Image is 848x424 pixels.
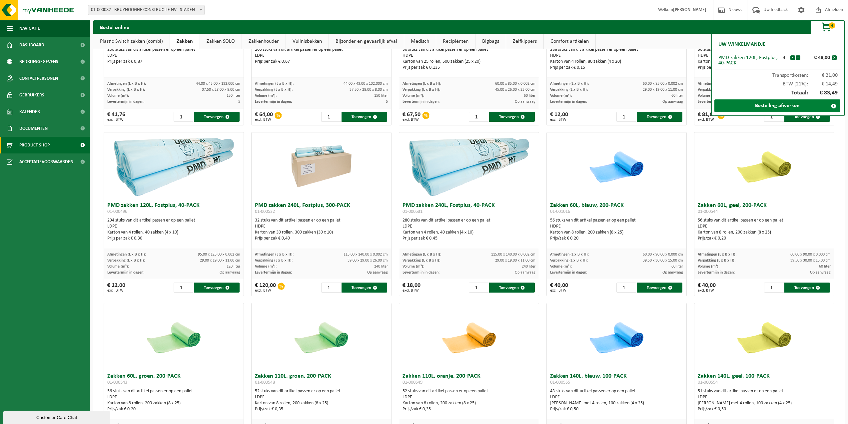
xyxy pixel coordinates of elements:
div: Prijs per zak € 0,27 [698,65,831,71]
span: Levertermijn in dagen: [403,271,439,275]
span: 01-000543 [107,380,127,385]
h3: Zakken 60L, groen, 200-PACK [107,373,240,387]
span: Afmetingen (L x B x H): [550,82,589,86]
span: Afmetingen (L x B x H): [698,253,736,257]
div: € 48,00 [802,55,832,60]
span: Verpakking (L x B x H): [550,259,588,263]
strong: [PERSON_NAME] [673,7,706,12]
span: 115.00 x 140.00 x 0.002 cm [491,253,535,257]
span: 60 liter [671,265,683,269]
div: € 12,00 [107,283,125,293]
div: € 81,00 [698,112,716,122]
div: Karton van 25 rollen, 500 zakken (25 x 20) [403,59,535,65]
div: LDPE [107,394,240,400]
div: Prijs per zak € 0,30 [107,236,240,242]
div: [PERSON_NAME] met 4 rollen, 100 zakken (4 x 25) [698,400,831,406]
div: 200 stuks van dit artikel passen er op een pallet [107,47,240,65]
div: PMD zakken 120L, Fostplus, 40-PACK [718,55,778,66]
div: Karton van 8 rollen, 200 zakken (8 x 25) [107,400,240,406]
button: 4 [811,20,844,34]
div: 51 stuks van dit artikel passen er op een pallet [698,388,831,412]
a: Bestelling afwerken [714,99,840,112]
div: € 41,76 [107,112,125,122]
div: Prijs per zak € 0,40 [255,236,388,242]
span: Navigatie [19,20,40,37]
div: Transportkosten: [715,69,841,78]
span: 01-000555 [550,380,570,385]
span: Volume (m³): [698,265,719,269]
span: Op aanvraag [220,271,240,275]
input: 1 [174,112,193,122]
div: LDPE [698,394,831,400]
div: LDPE [255,394,388,400]
div: 56 stuks van dit artikel passen er op een pallet [550,218,683,242]
h3: Zakken 60L, blauw, 200-PACK [550,202,683,216]
a: Zakken [170,34,200,49]
span: excl. BTW [107,289,125,293]
div: Prijs/zak € 0,35 [255,406,388,412]
span: 5 [386,100,388,104]
span: 60 liter [819,265,831,269]
h3: Zakken 140L, geel, 100-PACK [698,373,831,387]
span: 120 liter [227,265,240,269]
a: Comfort artikelen [544,34,595,49]
div: 32 stuks van dit artikel passen er op een pallet [255,218,388,242]
h3: PMD zakken 240L, Fostplus, 40-PACK [403,202,535,216]
div: 200 stuks van dit artikel passen er op een pallet [255,47,388,65]
span: 60 liter [524,94,535,98]
div: LDPE [403,224,535,230]
span: Volume (m³): [550,265,572,269]
span: 60.00 x 90.00 x 0.000 cm [643,253,683,257]
span: excl. BTW [550,289,568,293]
span: excl. BTW [255,289,276,293]
span: excl. BTW [403,118,421,122]
div: € 40,00 [698,283,716,293]
div: LDPE [403,394,535,400]
div: HDPE [255,224,388,230]
div: Prijs per zak € 0,87 [107,59,240,65]
div: € 64,00 [255,112,273,122]
div: Karton van 4 rollen, 40 zakken (4 x 10) [403,230,535,236]
span: 01-000544 [698,209,718,214]
div: Prijs/zak € 0,50 [550,406,683,412]
div: Prijs/zak € 0,20 [550,236,683,242]
span: Op aanvraag [515,271,535,275]
span: 44.00 x 43.00 x 132.000 cm [196,82,240,86]
span: Levertermijn in dagen: [107,271,144,275]
span: Levertermijn in dagen: [107,100,144,104]
div: Prijs/zak € 0,35 [403,406,535,412]
div: 56 stuks van dit artikel passen er op een pallet [698,218,831,242]
button: Toevoegen [194,283,240,293]
span: Volume (m³): [255,94,277,98]
div: LDPE [550,394,683,400]
div: HDPE [403,53,535,59]
a: Bigbags [475,34,506,49]
h3: Zakken 110L, groen, 200-PACK [255,373,388,387]
button: Toevoegen [489,283,535,293]
span: Op aanvraag [810,271,831,275]
span: 240 liter [374,265,388,269]
span: Afmetingen (L x B x H): [107,253,146,257]
div: Karton van 30 rollen, 300 zakken (30 x 10) [698,59,831,65]
a: Vuilnisbakken [286,34,329,49]
span: € 21,00 [808,73,838,78]
div: 43 stuks van dit artikel passen er op een pallet [550,388,683,412]
span: 01-000531 [403,209,423,214]
input: 1 [764,112,784,122]
span: 39.00 x 29.00 x 26.00 cm [348,259,388,263]
button: Toevoegen [637,112,682,122]
img: 01-000555 [583,303,650,370]
span: Dashboard [19,37,44,53]
span: Levertermijn in dagen: [698,100,735,104]
h2: Uw winkelmandje [715,37,769,52]
img: 01-000543 [140,303,207,370]
img: 01-000496 [107,132,240,199]
span: Levertermijn in dagen: [550,100,587,104]
div: 4 [778,55,790,60]
span: Levertermijn in dagen: [550,271,587,275]
h3: Zakken 60L, geel, 200-PACK [698,202,831,216]
img: 01-001016 [583,132,650,199]
button: + [796,55,800,60]
span: Acceptatievoorwaarden [19,153,73,170]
